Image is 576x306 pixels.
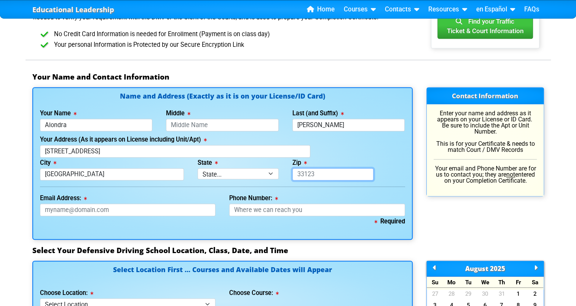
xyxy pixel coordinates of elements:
a: 2 [527,290,544,298]
label: Your Address (As it appears on License including Unit/Apt) [40,137,207,143]
input: Middle Name [166,119,279,131]
u: not [506,171,515,178]
input: myname@domain.com [40,204,216,216]
h4: Select Location First ... Courses and Available Dates will Appear [40,266,405,282]
p: Your email and Phone Number are for us to contact you; they are entered on your Completion Certif... [434,166,537,184]
a: FAQs [521,4,542,15]
label: Choose Course: [229,290,279,296]
a: 27 [427,290,444,298]
label: Phone Number: [229,195,278,201]
input: Last Name [292,119,405,131]
label: Middle [166,110,190,116]
input: First Name [40,119,153,131]
div: Sa [527,277,544,288]
input: Where we can reach you [229,204,405,216]
div: Fr [510,277,527,288]
label: Choose Location: [40,290,93,296]
span: 2025 [490,264,505,273]
div: Th [493,277,510,288]
a: Home [304,4,338,15]
div: Mo [443,277,460,288]
button: Find your TrafficTicket & Court Information [437,14,533,39]
label: Your Name [40,110,77,116]
input: 123 Street Name [40,145,310,158]
label: Email Address: [40,195,87,201]
div: Tu [460,277,477,288]
div: We [477,277,493,288]
a: 1 [510,290,527,298]
h4: Name and Address (Exactly as it is on your License/ID Card) [40,93,405,99]
h3: Contact Information [427,88,544,104]
label: Last (and Suffix) [292,110,344,116]
label: City [40,160,56,166]
li: Your personal Information is Protected by our Secure Encryption Link [45,40,413,51]
h3: Your Name and Contact Information [32,72,544,81]
a: Educational Leadership [32,3,114,16]
p: Enter your name and address as it appears on your License or ID Card. Be sure to include the Apt ... [434,110,537,153]
input: 33123 [292,168,373,181]
h3: Select Your Defensive Driving School Location, Class, Date, and Time [32,246,544,255]
label: State [198,160,218,166]
a: Contacts [382,4,422,15]
label: Zip [292,160,307,166]
a: 28 [443,290,460,298]
a: 30 [477,290,493,298]
a: Courses [341,4,379,15]
li: No Credit Card Information is needed for Enrollment (Payment is on class day) [45,29,413,40]
span: August [465,264,488,273]
div: Su [427,277,444,288]
b: Required [375,218,405,225]
a: 29 [460,290,477,298]
a: 31 [493,290,510,298]
a: Resources [425,4,470,15]
a: en Español [473,4,518,15]
input: Tallahassee [40,168,184,181]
